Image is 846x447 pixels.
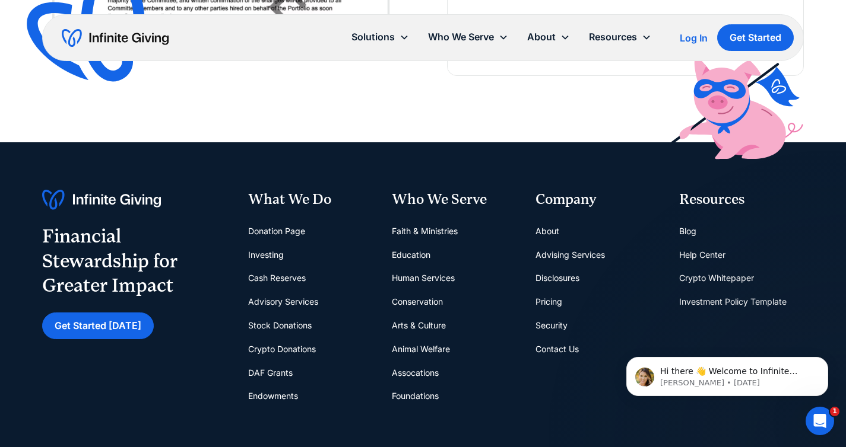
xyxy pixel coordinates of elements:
a: home [62,28,169,47]
a: Animal Welfare [392,337,450,361]
div: Financial Stewardship for Greater Impact [42,224,229,298]
a: Disclosures [536,266,579,290]
a: Cash Reserves [248,266,306,290]
div: Resources [579,24,661,50]
a: Log In [680,31,708,45]
a: Investment Policy Template [679,290,787,314]
a: Human Services [392,266,455,290]
a: Security [536,314,568,337]
div: Solutions [342,24,419,50]
a: Investing [248,243,284,267]
a: Arts & Culture [392,314,446,337]
a: Donation Page [248,219,305,243]
div: Who We Serve [419,24,518,50]
a: Advising Services [536,243,605,267]
iframe: Intercom live chat [806,407,834,435]
a: Blog [679,219,696,243]
a: Help Center [679,243,725,267]
a: Faith & Ministries [392,219,458,243]
a: About [536,219,559,243]
a: Foundations [392,384,439,408]
a: Stock Donations [248,314,312,337]
a: Get Started [DATE] [42,312,154,339]
div: Solutions [351,29,395,45]
div: About [518,24,579,50]
div: What We Do [248,190,373,210]
span: 1 [830,407,839,416]
a: Pricing [536,290,562,314]
a: Contact Us [536,337,579,361]
div: Resources [679,190,804,210]
div: Who We Serve [428,29,494,45]
a: DAF Grants [248,361,293,385]
div: About [527,29,556,45]
a: Crypto Donations [248,337,316,361]
a: Crypto Whitepaper [679,266,754,290]
div: Company [536,190,660,210]
div: Resources [589,29,637,45]
a: Advisory Services [248,290,318,314]
a: Conservation [392,290,443,314]
iframe: Intercom notifications message [609,332,846,415]
div: Who We Serve [392,190,517,210]
a: Education [392,243,430,267]
a: Endowments [248,384,298,408]
a: Assocations [392,361,439,385]
div: Log In [680,33,708,43]
a: Get Started [717,24,794,51]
